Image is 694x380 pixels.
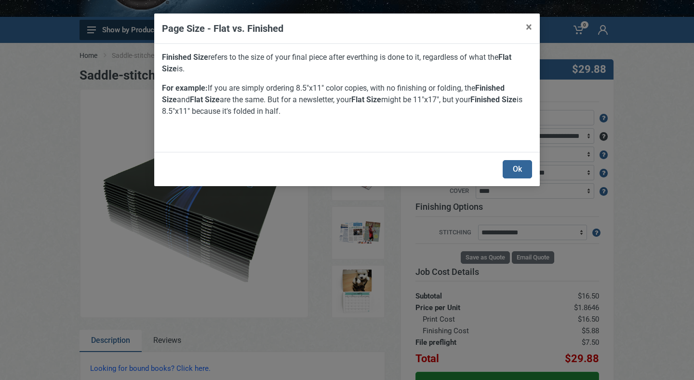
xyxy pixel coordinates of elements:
[470,95,517,104] strong: Finished Size
[162,82,532,117] p: If you are simply ordering 8.5"x11" color copies, with no finishing or folding, the and are the s...
[503,160,532,178] button: Ok
[162,21,283,36] h5: Page Size - Flat vs. Finished
[162,83,208,93] strong: For example:
[190,95,220,104] strong: Flat Size
[162,53,208,62] strong: Finished Size
[518,14,540,41] button: ×
[351,95,381,104] strong: Flat Size
[162,52,532,75] p: refers to the size of your final piece after everthing is done to it, regardless of what the is.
